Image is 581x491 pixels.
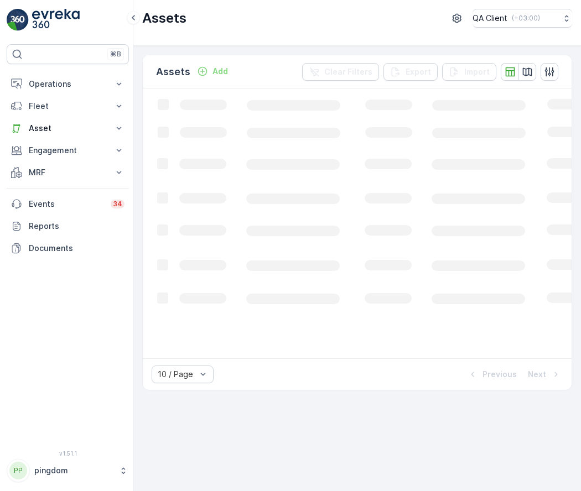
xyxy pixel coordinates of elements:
[7,9,29,31] img: logo
[512,14,540,23] p: ( +03:00 )
[212,66,228,77] p: Add
[142,9,186,27] p: Assets
[7,215,129,237] a: Reports
[34,465,113,476] p: pingdom
[29,145,107,156] p: Engagement
[193,65,232,78] button: Add
[383,63,438,81] button: Export
[29,243,124,254] p: Documents
[7,161,129,184] button: MRF
[29,167,107,178] p: MRF
[156,64,190,80] p: Assets
[110,50,121,59] p: ⌘B
[527,368,563,381] button: Next
[7,459,129,482] button: PPpingdom
[32,9,80,31] img: logo_light-DOdMpM7g.png
[7,450,129,457] span: v 1.51.1
[442,63,496,81] button: Import
[324,66,372,77] p: Clear Filters
[113,200,122,208] p: 34
[7,237,129,259] a: Documents
[473,13,507,24] p: QA Client
[528,369,546,380] p: Next
[7,193,129,215] a: Events34
[29,101,107,112] p: Fleet
[7,139,129,161] button: Engagement
[406,66,431,77] p: Export
[29,221,124,232] p: Reports
[7,117,129,139] button: Asset
[302,63,379,81] button: Clear Filters
[7,73,129,95] button: Operations
[483,369,517,380] p: Previous
[29,79,107,90] p: Operations
[29,123,107,134] p: Asset
[473,9,572,28] button: QA Client(+03:00)
[9,462,27,479] div: PP
[29,199,104,210] p: Events
[466,368,518,381] button: Previous
[464,66,490,77] p: Import
[7,95,129,117] button: Fleet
